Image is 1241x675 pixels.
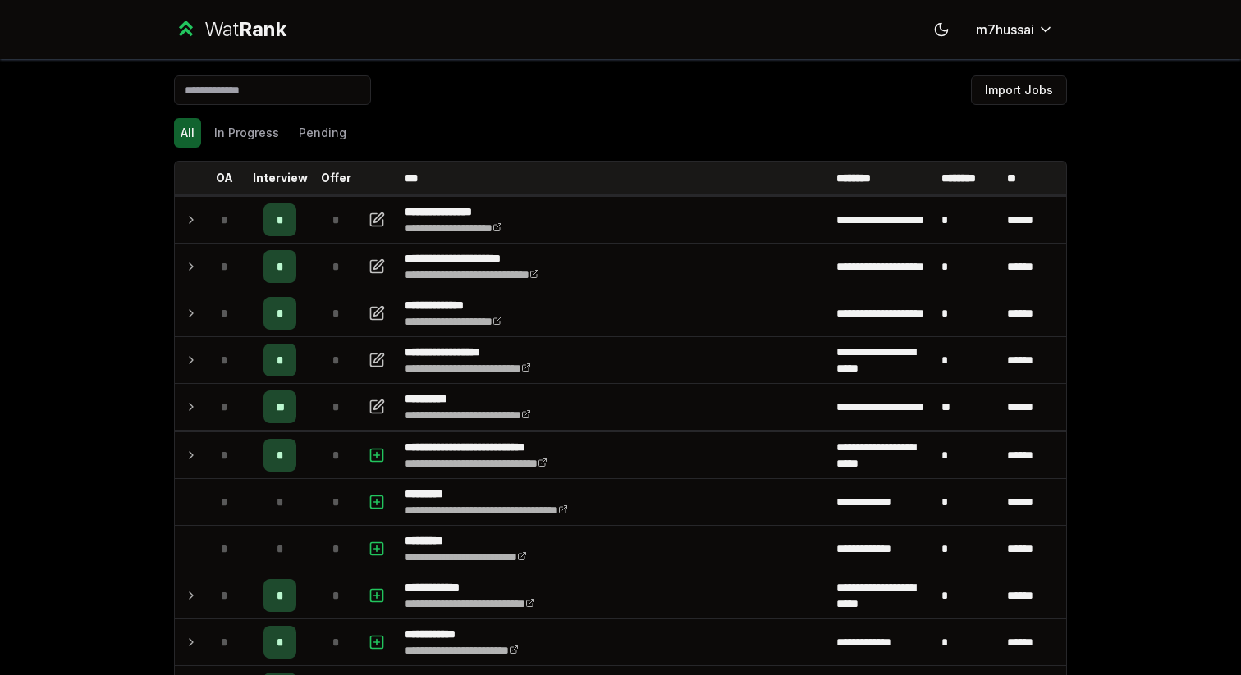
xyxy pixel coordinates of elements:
[976,20,1034,39] span: m7hussai
[253,170,308,186] p: Interview
[208,118,286,148] button: In Progress
[971,75,1067,105] button: Import Jobs
[321,170,351,186] p: Offer
[239,17,286,41] span: Rank
[204,16,286,43] div: Wat
[963,15,1067,44] button: m7hussai
[174,118,201,148] button: All
[292,118,353,148] button: Pending
[216,170,233,186] p: OA
[174,16,286,43] a: WatRank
